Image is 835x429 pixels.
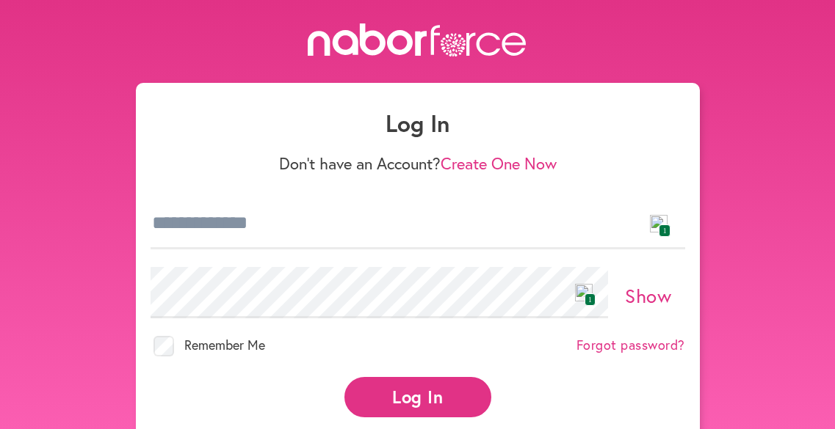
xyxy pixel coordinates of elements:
[151,109,685,137] h1: Log In
[625,283,671,308] a: Show
[659,224,670,237] span: 1
[441,153,557,174] a: Create One Now
[585,293,596,306] span: 1
[650,215,668,232] img: npw-badge-icon.svg
[184,336,265,353] span: Remember Me
[576,337,685,353] a: Forgot password?
[344,377,491,417] button: Log In
[575,284,593,301] img: npw-badge-icon.svg
[151,154,685,173] p: Don't have an Account?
